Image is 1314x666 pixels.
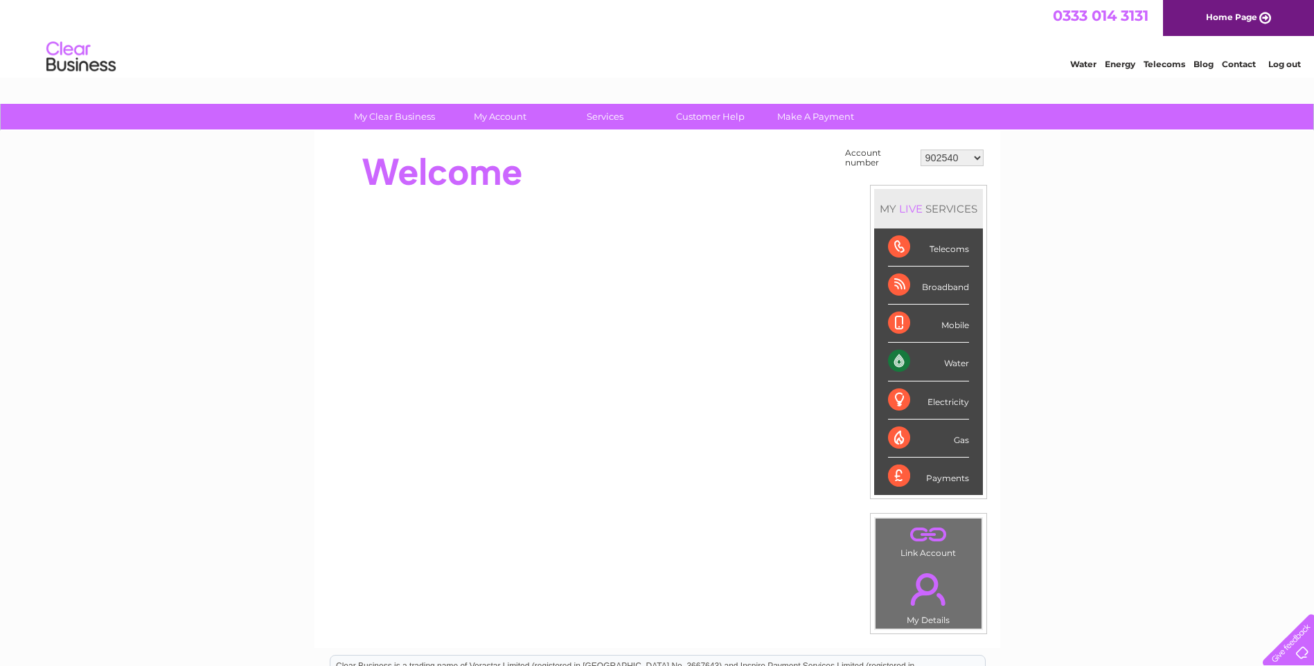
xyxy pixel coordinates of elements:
[874,189,983,228] div: MY SERVICES
[842,145,917,171] td: Account number
[548,104,662,129] a: Services
[330,8,985,67] div: Clear Business is a trading name of Verastar Limited (registered in [GEOGRAPHIC_DATA] No. 3667643...
[1105,59,1135,69] a: Energy
[879,522,978,546] a: .
[888,458,969,495] div: Payments
[875,561,982,629] td: My Details
[1053,7,1148,24] a: 0333 014 3131
[337,104,452,129] a: My Clear Business
[653,104,767,129] a: Customer Help
[888,343,969,381] div: Water
[888,305,969,343] div: Mobile
[1222,59,1256,69] a: Contact
[888,381,969,420] div: Electricity
[46,36,116,78] img: logo.png
[1070,59,1097,69] a: Water
[888,420,969,458] div: Gas
[879,565,978,613] a: .
[758,104,873,129] a: Make A Payment
[1268,59,1301,69] a: Log out
[443,104,557,129] a: My Account
[896,202,925,215] div: LIVE
[875,518,982,561] td: Link Account
[1144,59,1185,69] a: Telecoms
[888,267,969,305] div: Broadband
[888,228,969,267] div: Telecoms
[1193,59,1214,69] a: Blog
